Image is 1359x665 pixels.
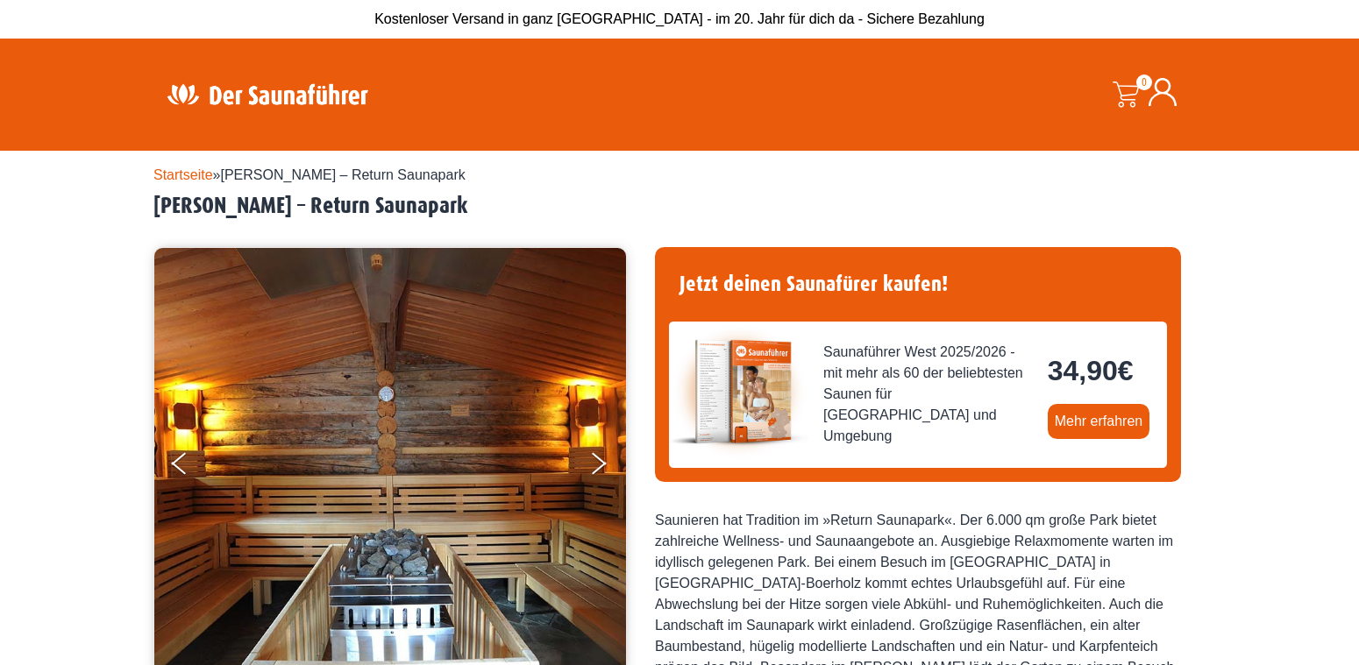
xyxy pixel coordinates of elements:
[1048,404,1150,439] a: Mehr erfahren
[1118,355,1134,386] span: €
[153,193,1206,220] h2: [PERSON_NAME] – Return Saunapark
[669,322,809,462] img: der-saunafuehrer-2025-west.jpg
[1048,355,1134,386] bdi: 34,90
[669,261,1167,308] h4: Jetzt deinen Saunafürer kaufen!
[588,445,632,489] button: Next
[1136,74,1152,90] span: 0
[374,11,985,26] span: Kostenloser Versand in ganz [GEOGRAPHIC_DATA] - im 20. Jahr für dich da - Sichere Bezahlung
[172,445,216,489] button: Previous
[221,167,466,182] span: [PERSON_NAME] – Return Saunapark
[153,167,466,182] span: »
[823,342,1034,447] span: Saunaführer West 2025/2026 - mit mehr als 60 der beliebtesten Saunen für [GEOGRAPHIC_DATA] und Um...
[153,167,213,182] a: Startseite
